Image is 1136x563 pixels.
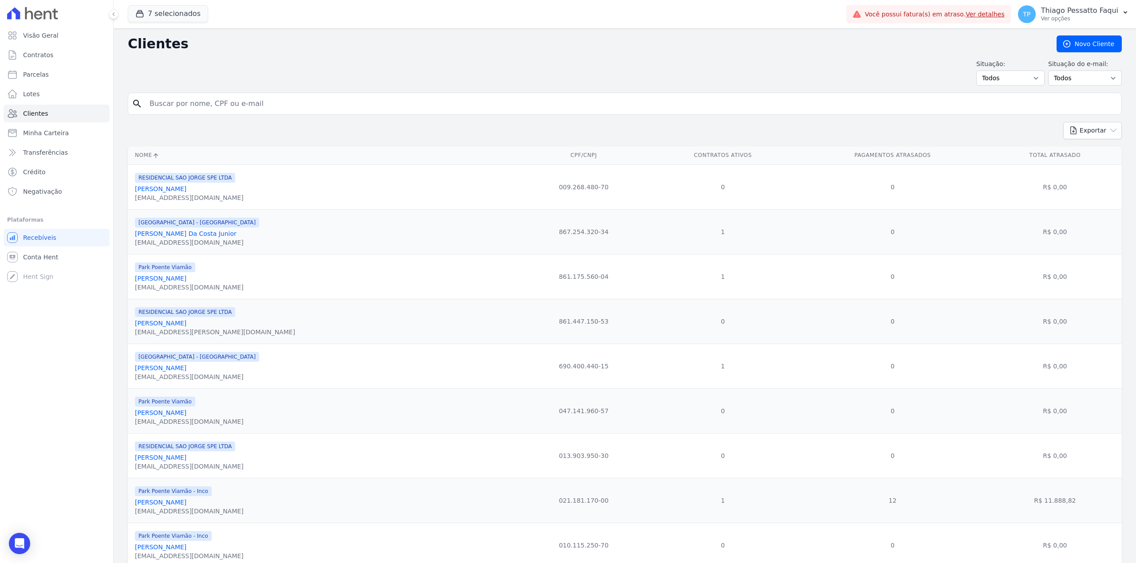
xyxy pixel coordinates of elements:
td: 0 [649,299,797,344]
a: Conta Hent [4,248,110,266]
a: [PERSON_NAME] [135,409,186,416]
div: [EMAIL_ADDRESS][PERSON_NAME][DOMAIN_NAME] [135,328,295,336]
i: search [132,98,142,109]
td: 009.268.480-70 [519,164,649,209]
span: Park Poente Viamão [135,262,195,272]
th: CPF/CNPJ [519,146,649,164]
th: Nome [128,146,519,164]
h2: Clientes [128,36,1042,52]
input: Buscar por nome, CPF ou e-mail [144,95,1118,113]
a: Ver detalhes [966,11,1005,18]
a: Novo Cliente [1057,35,1122,52]
span: Visão Geral [23,31,59,40]
label: Situação do e-mail: [1048,59,1122,69]
div: [EMAIL_ADDRESS][DOMAIN_NAME] [135,551,244,560]
span: RESIDENCIAL SAO JORGE SPE LTDA [135,307,235,317]
span: Recebíveis [23,233,56,242]
label: Situação: [976,59,1045,69]
td: R$ 0,00 [988,209,1122,254]
a: Negativação [4,183,110,200]
button: Exportar [1063,122,1122,139]
td: 0 [649,388,797,433]
td: 0 [797,164,988,209]
a: Minha Carteira [4,124,110,142]
td: 0 [797,209,988,254]
td: 0 [649,164,797,209]
td: 047.141.960-57 [519,388,649,433]
span: [GEOGRAPHIC_DATA] - [GEOGRAPHIC_DATA] [135,352,259,362]
td: 1 [649,478,797,523]
a: Clientes [4,105,110,122]
button: 7 selecionados [128,5,208,22]
span: Park Poente Viamão - Inco [135,531,212,541]
td: R$ 11.888,82 [988,478,1122,523]
td: 867.254.320-34 [519,209,649,254]
a: Transferências [4,144,110,161]
a: [PERSON_NAME] [135,454,186,461]
span: Negativação [23,187,62,196]
th: Pagamentos Atrasados [797,146,988,164]
a: Parcelas [4,66,110,83]
div: Open Intercom Messenger [9,533,30,554]
span: Contratos [23,51,53,59]
td: 0 [797,344,988,388]
span: Transferências [23,148,68,157]
td: R$ 0,00 [988,344,1122,388]
td: 0 [797,299,988,344]
span: Clientes [23,109,48,118]
td: 1 [649,209,797,254]
div: [EMAIL_ADDRESS][DOMAIN_NAME] [135,462,244,471]
p: Ver opções [1041,15,1118,22]
span: Park Poente Viamão [135,397,195,407]
span: RESIDENCIAL SAO JORGE SPE LTDA [135,442,235,451]
td: R$ 0,00 [988,299,1122,344]
td: R$ 0,00 [988,254,1122,299]
div: [EMAIL_ADDRESS][DOMAIN_NAME] [135,507,244,516]
td: 690.400.440-15 [519,344,649,388]
span: Minha Carteira [23,129,69,137]
td: R$ 0,00 [988,164,1122,209]
span: Lotes [23,90,40,98]
span: RESIDENCIAL SAO JORGE SPE LTDA [135,173,235,183]
span: Parcelas [23,70,49,79]
a: [PERSON_NAME] Da Costa Junior [135,230,237,237]
td: 861.175.560-04 [519,254,649,299]
th: Total Atrasado [988,146,1122,164]
td: 0 [797,254,988,299]
td: 1 [649,344,797,388]
th: Contratos Ativos [649,146,797,164]
td: 0 [797,433,988,478]
td: 0 [797,388,988,433]
div: [EMAIL_ADDRESS][DOMAIN_NAME] [135,283,244,292]
a: [PERSON_NAME] [135,543,186,551]
button: TP Thiago Pessatto Faqui Ver opções [1011,2,1136,27]
div: [EMAIL_ADDRESS][DOMAIN_NAME] [135,372,259,381]
div: Plataformas [7,215,106,225]
span: [GEOGRAPHIC_DATA] - [GEOGRAPHIC_DATA] [135,218,259,227]
td: 021.181.170-00 [519,478,649,523]
a: [PERSON_NAME] [135,499,186,506]
div: [EMAIL_ADDRESS][DOMAIN_NAME] [135,417,244,426]
a: [PERSON_NAME] [135,275,186,282]
a: Visão Geral [4,27,110,44]
span: Crédito [23,168,46,176]
p: Thiago Pessatto Faqui [1041,6,1118,15]
a: Recebíveis [4,229,110,246]
div: [EMAIL_ADDRESS][DOMAIN_NAME] [135,193,244,202]
td: R$ 0,00 [988,433,1122,478]
a: [PERSON_NAME] [135,185,186,192]
a: [PERSON_NAME] [135,364,186,371]
a: Crédito [4,163,110,181]
td: 861.447.150-53 [519,299,649,344]
a: Contratos [4,46,110,64]
td: 013.903.950-30 [519,433,649,478]
span: TP [1023,11,1030,17]
span: Você possui fatura(s) em atraso. [865,10,1005,19]
a: [PERSON_NAME] [135,320,186,327]
td: 0 [649,433,797,478]
span: Conta Hent [23,253,58,262]
td: 1 [649,254,797,299]
a: Lotes [4,85,110,103]
span: Park Poente Viamão - Inco [135,486,212,496]
td: R$ 0,00 [988,388,1122,433]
